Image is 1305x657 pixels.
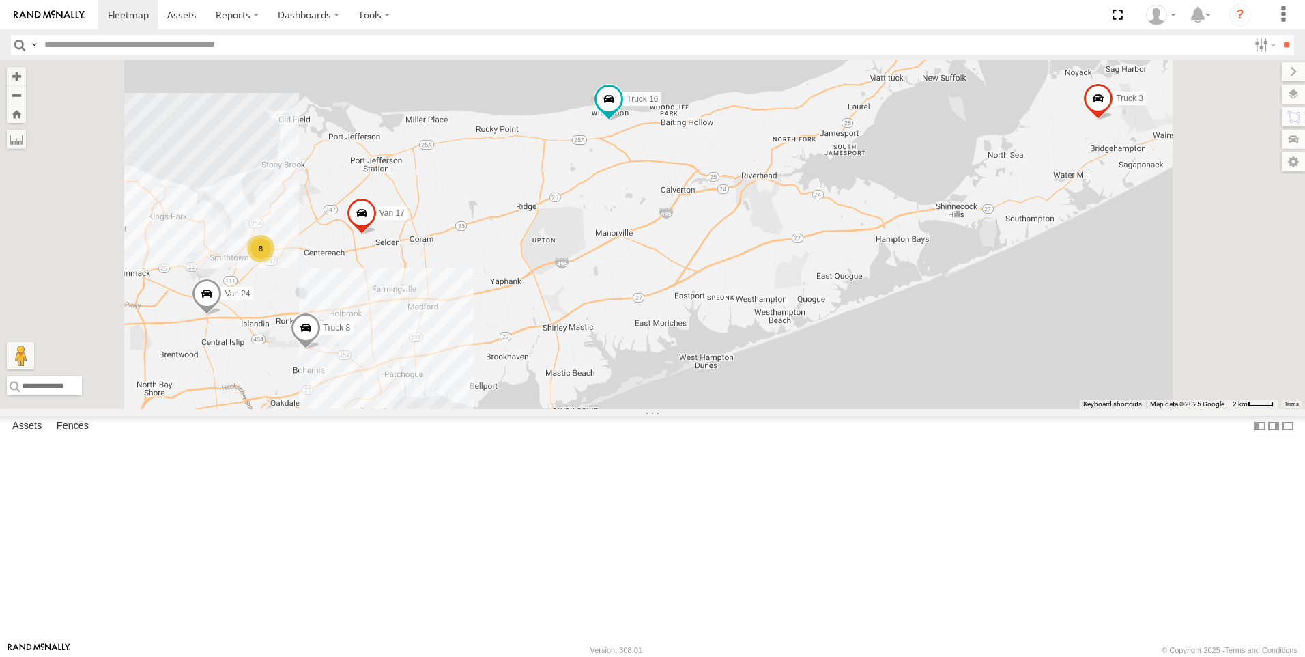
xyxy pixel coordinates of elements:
[29,35,40,55] label: Search Query
[50,417,96,436] label: Fences
[247,235,274,262] div: 8
[7,67,26,85] button: Zoom in
[1083,400,1142,409] button: Keyboard shortcuts
[1267,416,1280,436] label: Dock Summary Table to the Right
[1249,35,1278,55] label: Search Filter Options
[1229,400,1278,409] button: Map Scale: 2 km per 34 pixels
[1253,416,1267,436] label: Dock Summary Table to the Left
[5,417,48,436] label: Assets
[627,94,658,104] span: Truck 16
[1162,646,1297,654] div: © Copyright 2025 -
[1116,93,1143,102] span: Truck 3
[1281,416,1295,436] label: Hide Summary Table
[1285,402,1299,407] a: Terms (opens in new tab)
[7,104,26,123] button: Zoom Home
[8,643,70,657] a: Visit our Website
[7,342,34,369] button: Drag Pegman onto the map to open Street View
[225,289,250,298] span: Van 24
[1141,5,1181,25] div: Barbara Muller
[590,646,642,654] div: Version: 308.01
[324,323,351,333] span: Truck 8
[7,130,26,149] label: Measure
[1282,152,1305,171] label: Map Settings
[14,10,85,20] img: rand-logo.svg
[1150,400,1224,408] span: Map data ©2025 Google
[1233,400,1248,408] span: 2 km
[1229,4,1251,26] i: ?
[379,208,405,218] span: Van 17
[1225,646,1297,654] a: Terms and Conditions
[7,85,26,104] button: Zoom out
